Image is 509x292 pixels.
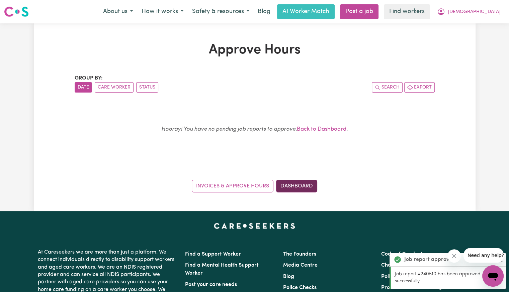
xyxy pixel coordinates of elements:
[75,42,435,58] h1: Approve Hours
[75,82,92,93] button: sort invoices by date
[75,76,103,81] span: Group by:
[99,5,137,19] button: About us
[4,5,40,10] span: Need any help?
[381,252,423,257] a: Code of Conduct
[188,5,254,19] button: Safety & resources
[404,256,455,264] strong: Job report approved
[185,252,241,257] a: Find a Support Worker
[161,126,348,132] small: .
[283,285,317,290] a: Police Checks
[404,82,435,93] button: Export
[192,180,273,192] a: Invoices & Approve Hours
[381,263,452,268] a: Charter of Customer Service
[384,4,430,19] a: Find workers
[276,180,317,192] a: Dashboard
[214,223,295,229] a: Careseekers home page
[185,282,237,287] a: Post your care needs
[283,252,316,257] a: The Founders
[4,4,29,19] a: Careseekers logo
[283,274,294,279] a: Blog
[283,263,318,268] a: Media Centre
[340,4,378,19] a: Post a job
[137,5,188,19] button: How it works
[136,82,158,93] button: sort invoices by paid status
[161,126,297,132] em: Hooray! You have no pending job reports to approve.
[254,4,274,19] a: Blog
[447,249,461,263] iframe: Close message
[4,6,29,18] img: Careseekers logo
[297,126,346,132] a: Back to Dashboard
[372,82,403,93] button: Search
[95,82,134,93] button: sort invoices by care worker
[433,5,505,19] button: My Account
[482,265,504,287] iframe: Button to launch messaging window
[185,263,259,276] a: Find a Mental Health Support Worker
[381,274,428,279] a: Police Check Policy
[395,271,502,285] p: Job report #240510 has been approved successfully
[448,8,501,16] span: [DEMOGRAPHIC_DATA]
[463,248,504,263] iframe: Message from company
[381,285,449,290] a: Protection of Human Rights
[277,4,335,19] a: AI Worker Match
